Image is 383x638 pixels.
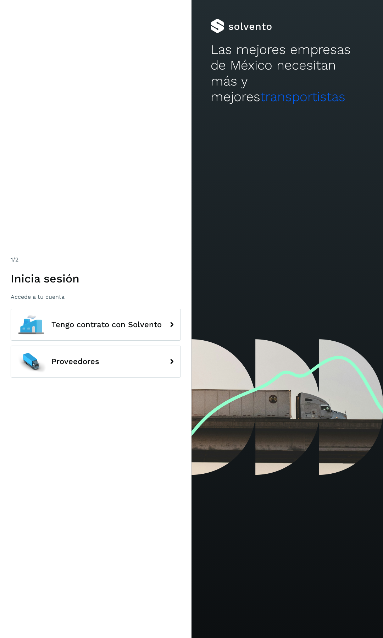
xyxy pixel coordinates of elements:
button: Tengo contrato con Solvento [11,309,181,341]
span: transportistas [260,89,345,104]
button: Proveedores [11,346,181,378]
div: /2 [11,255,181,264]
span: Tengo contrato con Solvento [51,320,162,329]
span: 1 [11,256,13,263]
p: Accede a tu cuenta [11,293,181,300]
span: Proveedores [51,357,99,366]
h2: Las mejores empresas de México necesitan más y mejores [211,42,364,105]
h1: Inicia sesión [11,272,181,285]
